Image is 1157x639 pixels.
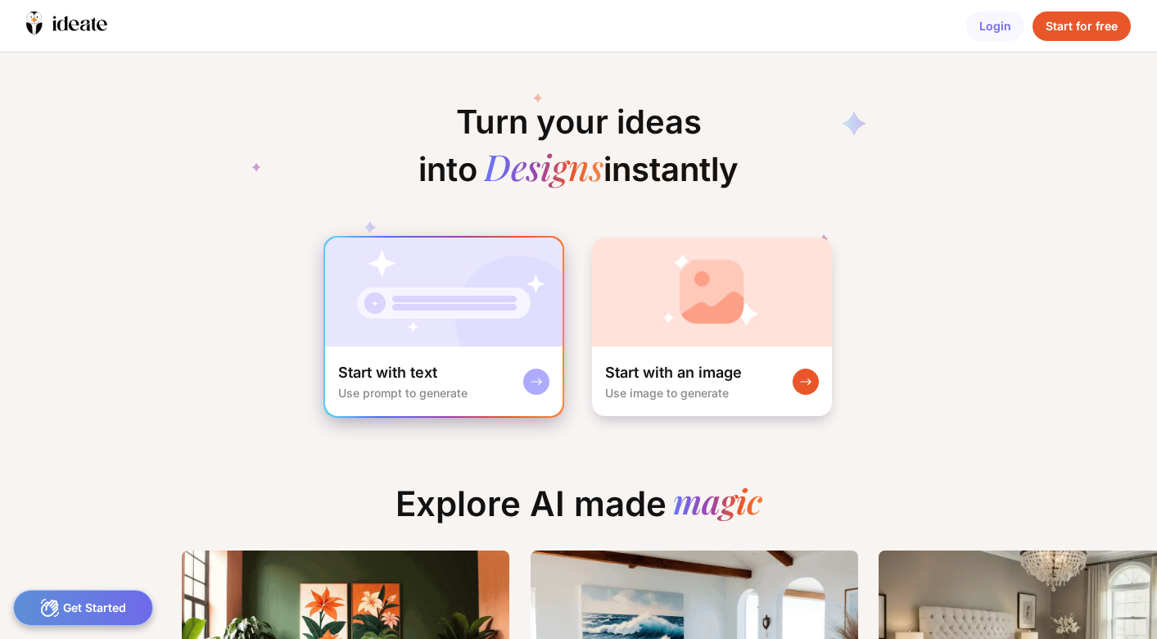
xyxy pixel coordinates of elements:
img: startWithTextCardBg.jpg [325,238,563,347]
div: Start for free [1033,11,1131,41]
div: Start with text [338,363,437,383]
div: Explore AI made [382,483,775,537]
div: Get Started [13,590,153,626]
div: Start with an image [605,363,742,383]
img: startWithImageCardBg.jpg [592,238,831,347]
div: Use prompt to generate [338,386,468,400]
div: Use image to generate [605,386,729,400]
div: magic [673,483,762,524]
div: Login [966,11,1024,41]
